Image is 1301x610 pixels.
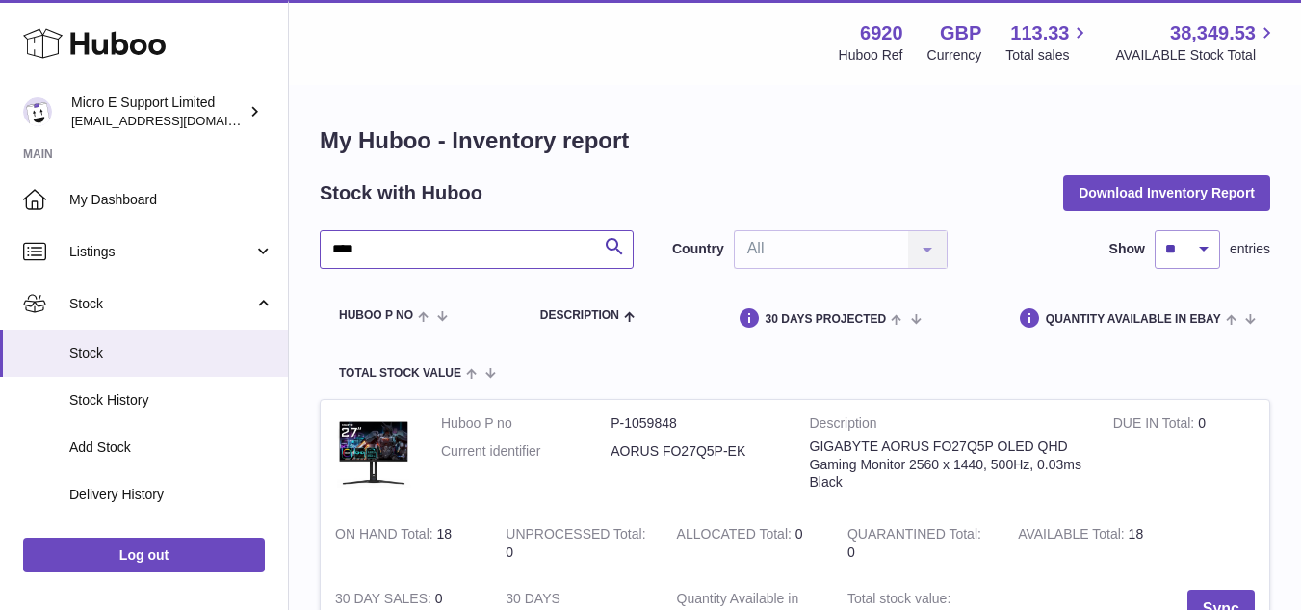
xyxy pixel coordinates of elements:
[23,538,265,572] a: Log out
[860,20,903,46] strong: 6920
[1099,400,1269,511] td: 0
[540,309,619,322] span: Description
[1230,240,1270,258] span: entries
[335,526,437,546] strong: ON HAND Total
[1046,313,1221,326] span: Quantity Available in eBay
[611,414,780,433] dd: P-1059848
[611,442,780,461] dd: AORUS FO27Q5P-EK
[847,526,981,546] strong: QUARANTINED Total
[766,313,887,326] span: 30 DAYS PROJECTED
[69,191,273,209] span: My Dashboard
[940,20,981,46] strong: GBP
[320,180,482,206] h2: Stock with Huboo
[810,414,1084,438] strong: Description
[810,438,1084,492] div: GIGABYTE AORUS FO27Q5P OLED QHD Gaming Monitor 2560 x 1440, 500Hz, 0.03ms Black
[1003,511,1174,576] td: 18
[1010,20,1069,46] span: 113.33
[1005,46,1091,65] span: Total sales
[339,367,461,380] span: Total stock value
[69,243,253,261] span: Listings
[441,442,611,461] dt: Current identifier
[847,544,855,560] span: 0
[320,125,1270,156] h1: My Huboo - Inventory report
[1018,526,1128,546] strong: AVAILABLE Total
[23,97,52,126] img: contact@micropcsupport.com
[71,113,283,128] span: [EMAIL_ADDRESS][DOMAIN_NAME]
[69,533,273,551] span: ASN Uploads
[1115,20,1278,65] a: 38,349.53 AVAILABLE Stock Total
[839,46,903,65] div: Huboo Ref
[321,511,491,576] td: 18
[663,511,833,576] td: 0
[71,93,245,130] div: Micro E Support Limited
[69,438,273,457] span: Add Stock
[491,511,662,576] td: 0
[69,486,273,504] span: Delivery History
[1109,240,1145,258] label: Show
[1115,46,1278,65] span: AVAILABLE Stock Total
[1005,20,1091,65] a: 113.33 Total sales
[1170,20,1256,46] span: 38,349.53
[1063,175,1270,210] button: Download Inventory Report
[1113,415,1198,436] strong: DUE IN Total
[69,391,273,410] span: Stock History
[506,526,645,546] strong: UNPROCESSED Total
[927,46,982,65] div: Currency
[339,309,413,322] span: Huboo P no
[672,240,724,258] label: Country
[677,526,795,546] strong: ALLOCATED Total
[69,344,273,362] span: Stock
[441,414,611,433] dt: Huboo P no
[69,295,253,313] span: Stock
[335,414,412,491] img: product image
